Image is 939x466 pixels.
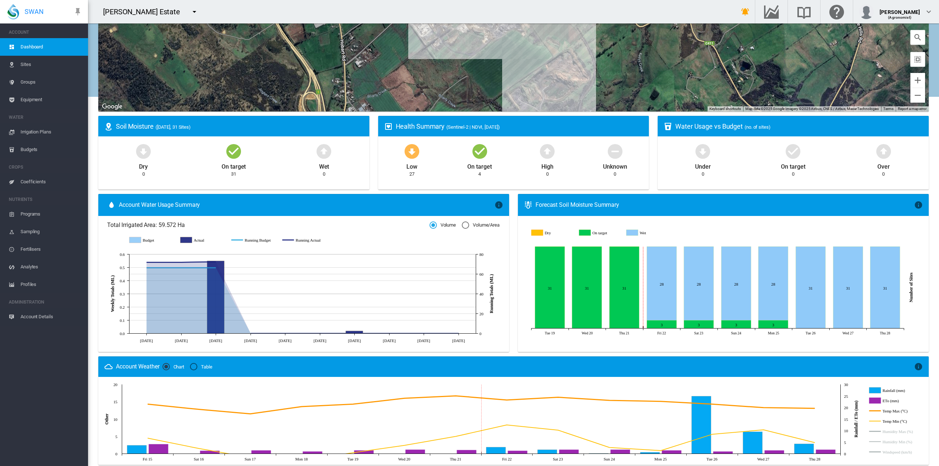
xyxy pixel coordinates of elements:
[207,261,224,334] g: Actual 3 Jul 0.55
[384,122,393,131] md-icon: icon-heart-box-outline
[844,406,848,410] tspan: 20
[21,73,82,91] span: Groups
[880,5,920,13] div: [PERSON_NAME]
[608,399,611,401] circle: Temp Max (°C) Aug 24, 2025 15.4
[910,30,925,45] button: icon-magnify
[640,452,660,454] g: Rainfall (mm) Aug 25, 2025 0.6
[21,173,82,191] span: Coefficients
[869,428,918,435] g: Humidity Max (%)
[713,451,733,454] g: ETo (mm) Aug 26, 2025 1
[457,332,460,335] circle: Running Actual 21 Aug 0.02
[535,247,565,329] g: On target Aug 19, 2025 31
[709,106,741,111] button: Keyboard shortcuts
[398,456,410,461] tspan: Wed 20
[467,160,492,171] div: On target
[870,247,900,329] g: Wet Aug 28, 2025 31
[21,141,82,158] span: Budgets
[877,160,890,171] div: Over
[659,449,662,452] circle: Temp Min (°C) Aug 25, 2025 0.9
[603,160,627,171] div: Unknown
[531,230,573,236] g: Dry
[403,444,406,447] circle: Temp Min (°C) Aug 20, 2025 2.4
[545,331,555,335] tspan: Tue 19
[100,102,124,111] img: Google
[647,247,676,320] g: Wet Aug 22, 2025 28
[524,201,533,209] md-icon: icon-thermometer-lines
[670,449,673,452] circle: ETo (mm) Aug 25, 2025 1.5
[454,435,457,438] circle: Temp Min (°C) Aug 21, 2025 5
[113,400,117,404] tspan: 15
[323,171,325,177] div: 0
[113,382,117,387] tspan: 20
[478,171,481,177] div: 4
[180,237,224,243] g: Actual
[116,122,363,131] div: Soil Moisture
[914,201,923,209] md-icon: icon-information
[406,450,425,454] g: ETo (mm) Aug 20, 2025 1.7
[710,403,713,406] circle: Temp Max (°C) Aug 26, 2025 14.3
[190,7,199,16] md-icon: icon-menu-down
[657,331,666,335] tspan: Fri 22
[910,73,925,88] button: Zoom in
[104,413,109,425] tspan: Other
[208,449,211,452] circle: ETo (mm) Aug 16, 2025 1.3
[104,122,113,131] md-icon: icon-map-marker-radius
[180,261,183,264] circle: Running Actual 26 Jun 71.88
[209,338,222,343] tspan: [DATE]
[104,362,113,371] md-icon: icon-weather-cloudy
[536,201,914,209] div: Forecast Soil Moisture Summary
[721,450,724,453] circle: ETo (mm) Aug 26, 2025 1
[300,405,303,408] circle: Temp Max (°C) Aug 18, 2025 13.6
[180,266,183,269] circle: Running Budget 26 Jun 66.4
[452,338,465,343] tspan: [DATE]
[869,439,918,445] g: Humidity Min (%)
[200,451,220,454] g: ETo (mm) Aug 16, 2025 1.3
[21,308,82,326] span: Account Details
[156,124,191,130] span: ([DATE], 31 Sites)
[721,320,751,329] g: On target Aug 24, 2025 3
[145,266,148,269] circle: Running Budget 19 Jun 66.4
[844,417,848,422] tspan: 15
[659,400,662,403] circle: Temp Max (°C) Aug 25, 2025 15.1
[303,451,322,454] g: ETo (mm) Aug 18, 2025 0.9
[295,456,308,461] tspan: Mon 18
[710,433,713,436] circle: Temp Min (°C) Aug 26, 2025 5.6
[546,171,549,177] div: 0
[854,400,859,437] tspan: Rainfall / ETo (mm)
[516,449,519,452] circle: ETo (mm) Aug 22, 2025 1.2
[844,429,848,433] tspan: 10
[139,160,148,171] div: Dry
[875,142,892,160] md-icon: icon-arrow-up-bold-circle
[888,15,911,19] span: (Agronomist)
[910,88,925,103] button: Zoom out
[73,7,82,16] md-icon: icon-pin
[556,396,559,399] circle: Temp Max (°C) Aug 23, 2025 16.3
[214,266,217,269] circle: Running Budget 3 Jul 66.4
[348,338,361,343] tspan: [DATE]
[626,230,668,236] g: Wet
[768,331,779,335] tspan: Mon 25
[7,4,19,19] img: SWAN-Landscape-Logo-Colour-drop.png
[538,450,557,454] g: Rainfall (mm) Aug 23, 2025 1.8
[913,33,922,42] md-icon: icon-magnify
[813,441,816,444] circle: Temp Min (°C) Aug 28, 2025 3.2
[684,247,713,320] g: Wet Aug 23, 2025 28
[282,237,326,243] g: Running Actual
[869,387,918,394] g: Rainfall (mm)
[450,456,461,461] tspan: Thu 21
[505,399,508,401] circle: Temp Max (°C) Aug 22, 2025 15.5
[692,396,711,454] g: Rainfall (mm) Aug 26, 2025 24.9
[556,429,559,432] circle: Temp Min (°C) Aug 23, 2025 6.8
[910,52,925,67] button: icon-select-all
[479,252,483,257] tspan: 80
[816,450,836,454] g: ETo (mm) Aug 28, 2025 1.7
[279,338,292,343] tspan: [DATE]
[505,423,508,426] circle: Temp Min (°C) Aug 22, 2025 8.3
[489,274,494,313] tspan: Running Totals (ML)
[107,201,116,209] md-icon: icon-water
[315,142,333,160] md-icon: icon-arrow-up-bold-circle
[502,456,512,461] tspan: Fri 22
[25,7,44,16] span: SWAN
[252,450,271,454] g: ETo (mm) Aug 17, 2025 1.5
[559,450,579,454] g: ETo (mm) Aug 23, 2025 1.8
